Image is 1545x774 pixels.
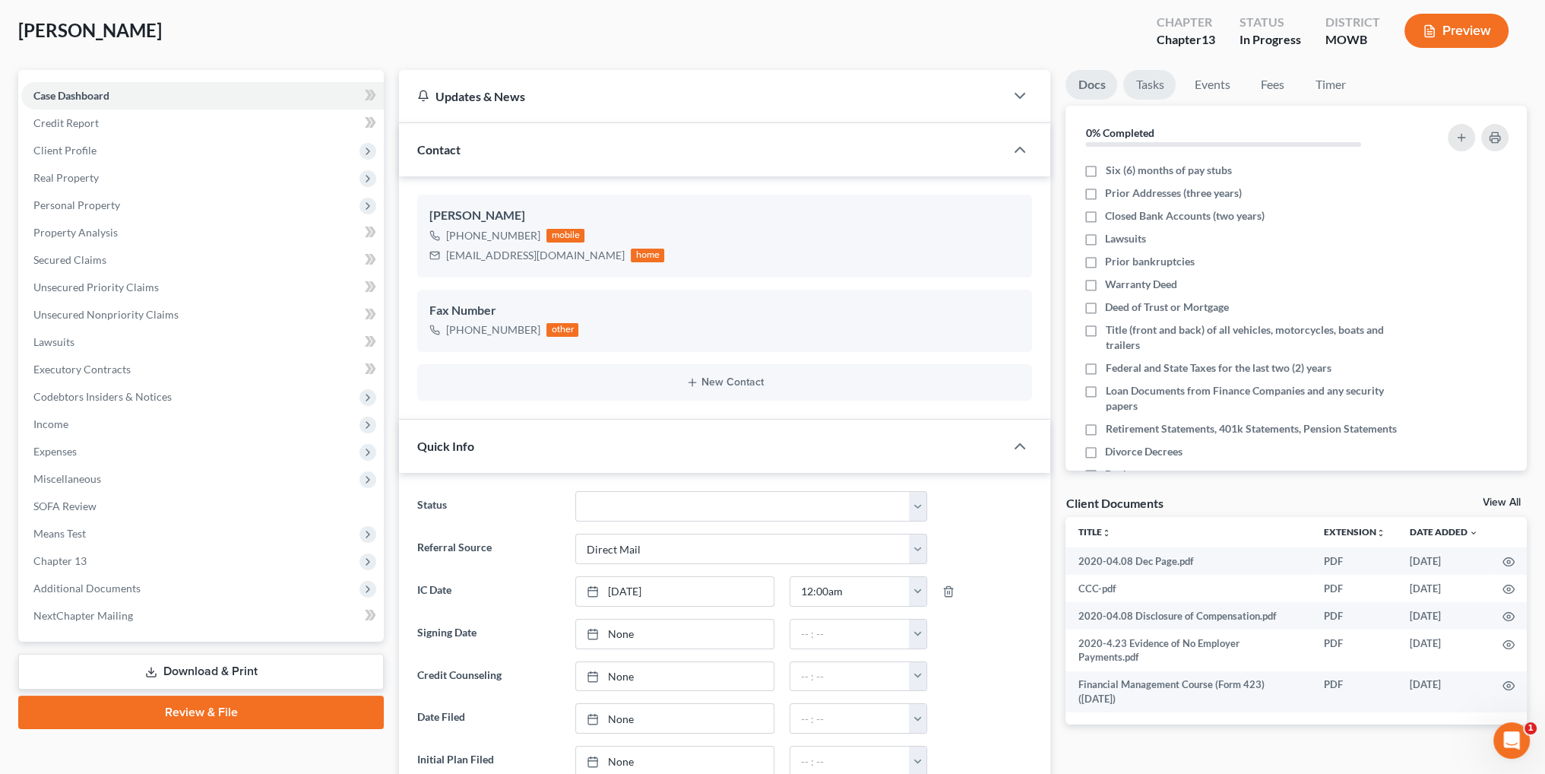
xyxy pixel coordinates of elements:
td: PDF [1312,630,1398,671]
label: Date Filed [410,703,567,734]
span: Secured Claims [33,253,106,266]
i: unfold_more [1101,528,1110,538]
span: Chapter 13 [33,554,87,567]
span: Prior bankruptcies [1105,254,1195,269]
div: [PERSON_NAME] [429,207,1020,225]
span: Unsecured Priority Claims [33,281,159,293]
div: [PHONE_NUMBER] [446,322,540,338]
a: None [576,620,774,649]
span: Six (6) months of pay stubs [1105,163,1231,178]
a: SOFA Review [21,493,384,520]
div: Updates & News [417,88,986,104]
span: Bank statements [1105,467,1183,482]
span: Real Property [33,171,99,184]
div: mobile [546,229,584,243]
input: -- : -- [790,577,910,606]
label: Referral Source [410,534,567,564]
a: Lawsuits [21,328,384,356]
span: Deed of Trust or Mortgage [1105,300,1229,315]
a: Credit Report [21,109,384,137]
a: Executory Contracts [21,356,384,383]
a: Fees [1248,70,1296,100]
td: [DATE] [1398,630,1490,671]
i: expand_more [1469,528,1478,538]
td: 2020-04.08 Dec Page.pdf [1065,547,1312,575]
span: Prior Addresses (three years) [1105,186,1242,201]
label: IC Date [410,576,567,607]
td: [DATE] [1398,671,1490,713]
a: Case Dashboard [21,82,384,109]
label: Signing Date [410,619,567,649]
a: NextChapter Mailing [21,602,384,630]
div: home [631,249,664,262]
span: Federal and State Taxes for the last two (2) years [1105,360,1331,376]
button: New Contact [429,376,1020,389]
span: Additional Documents [33,582,141,595]
a: None [576,662,774,691]
iframe: Intercom live chat [1493,722,1530,759]
span: Divorce Decrees [1105,444,1182,459]
span: Warranty Deed [1105,277,1177,292]
div: [PHONE_NUMBER] [446,228,540,243]
a: Review & File [18,696,384,729]
label: Status [410,491,567,522]
div: Chapter [1157,31,1215,49]
span: Credit Report [33,116,99,129]
a: None [576,704,774,733]
span: Title (front and back) of all vehicles, motorcycles, boats and trailers [1105,322,1398,353]
div: MOWB [1325,31,1380,49]
a: Unsecured Priority Claims [21,274,384,301]
span: Lawsuits [33,335,74,348]
a: Events [1182,70,1242,100]
input: -- : -- [790,704,910,733]
span: NextChapter Mailing [33,609,133,622]
div: [EMAIL_ADDRESS][DOMAIN_NAME] [446,248,625,263]
a: Titleunfold_more [1078,526,1110,538]
div: District [1325,14,1380,31]
span: [PERSON_NAME] [18,19,162,41]
td: PDF [1312,602,1398,630]
span: Unsecured Nonpriority Claims [33,308,179,321]
span: SOFA Review [33,500,97,512]
span: Property Analysis [33,226,118,239]
a: View All [1483,497,1521,508]
td: PDF [1312,671,1398,713]
a: Date Added expand_more [1410,526,1478,538]
span: Personal Property [33,198,120,211]
span: Contact [417,142,461,157]
span: Miscellaneous [33,472,101,485]
td: CCC-pdf [1065,575,1312,602]
span: 13 [1201,32,1215,46]
strong: 0% Completed [1085,126,1154,139]
span: Codebtors Insiders & Notices [33,390,172,403]
span: Client Profile [33,144,97,157]
span: Income [33,417,68,430]
div: Fax Number [429,302,1020,320]
button: Preview [1404,14,1509,48]
input: -- : -- [790,662,910,691]
span: Quick Info [417,439,474,453]
label: Credit Counseling [410,661,567,692]
div: Client Documents [1065,495,1163,511]
td: [DATE] [1398,547,1490,575]
a: Tasks [1123,70,1176,100]
a: Timer [1303,70,1357,100]
span: Closed Bank Accounts (two years) [1105,208,1265,224]
div: Status [1239,14,1301,31]
a: Download & Print [18,654,384,690]
span: Expenses [33,445,77,458]
span: Means Test [33,527,86,540]
div: Chapter [1157,14,1215,31]
span: Loan Documents from Finance Companies and any security papers [1105,383,1398,414]
td: 2020-04.08 Disclosure of Compensation.pdf [1065,602,1312,630]
i: unfold_more [1376,528,1385,538]
a: [DATE] [576,577,774,606]
td: PDF [1312,575,1398,602]
a: Extensionunfold_more [1324,526,1385,538]
a: Property Analysis [21,219,384,246]
td: [DATE] [1398,575,1490,602]
input: -- : -- [790,620,910,649]
span: 1 [1524,722,1537,734]
div: In Progress [1239,31,1301,49]
a: Secured Claims [21,246,384,274]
